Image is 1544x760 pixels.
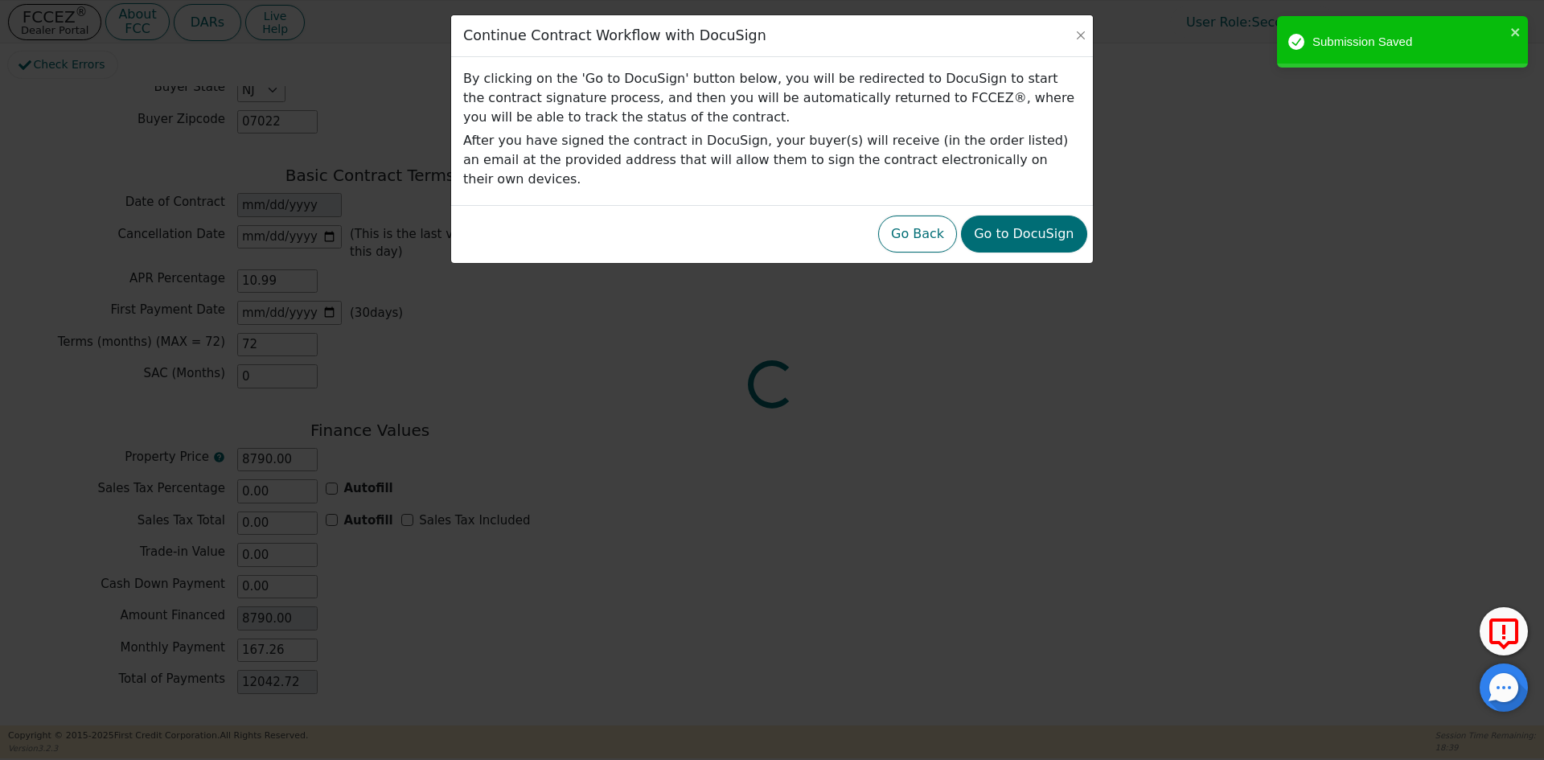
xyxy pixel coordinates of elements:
[1510,23,1521,41] button: close
[961,216,1086,253] button: Go to DocuSign
[463,27,766,44] h3: Continue Contract Workflow with DocuSign
[1073,27,1089,43] button: Close
[878,216,957,253] button: Go Back
[1480,607,1528,655] button: Report Error to FCC
[1312,33,1505,51] div: Submission Saved
[463,131,1081,189] p: After you have signed the contract in DocuSign, your buyer(s) will receive (in the order listed) ...
[463,69,1081,127] p: By clicking on the 'Go to DocuSign' button below, you will be redirected to DocuSign to start the...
